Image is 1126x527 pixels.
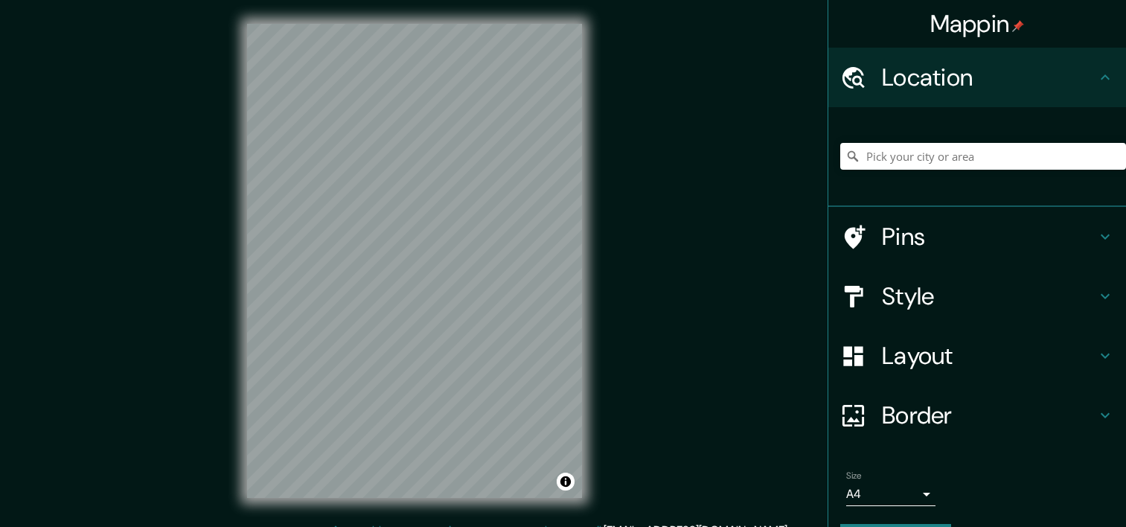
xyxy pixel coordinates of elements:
h4: Layout [882,341,1096,371]
iframe: Help widget launcher [994,469,1110,511]
input: Pick your city or area [840,143,1126,170]
div: A4 [846,482,935,506]
div: Location [828,48,1126,107]
div: Style [828,266,1126,326]
button: Toggle attribution [557,473,575,491]
h4: Pins [882,222,1096,252]
div: Layout [828,326,1126,386]
div: Pins [828,207,1126,266]
h4: Location [882,63,1096,92]
h4: Style [882,281,1096,311]
label: Size [846,470,862,482]
img: pin-icon.png [1012,20,1024,32]
canvas: Map [247,24,582,498]
h4: Border [882,400,1096,430]
div: Border [828,386,1126,445]
h4: Mappin [930,9,1025,39]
